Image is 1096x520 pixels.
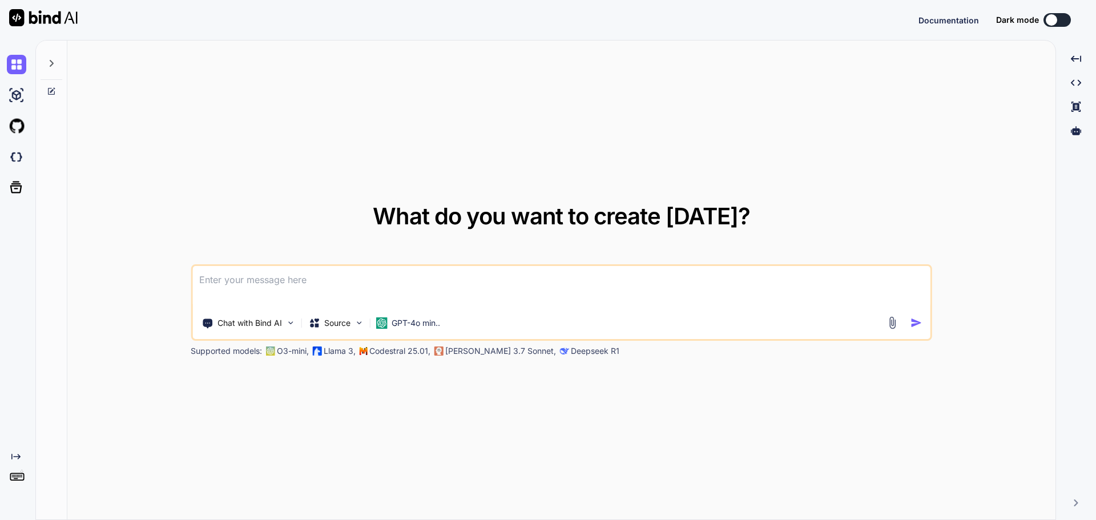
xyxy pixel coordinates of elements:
[7,55,26,74] img: chat
[359,347,367,355] img: Mistral-AI
[312,346,321,356] img: Llama2
[376,317,387,329] img: GPT-4o mini
[324,317,350,329] p: Source
[277,345,309,357] p: O3-mini,
[918,15,979,25] span: Documentation
[392,317,440,329] p: GPT-4o min..
[265,346,275,356] img: GPT-4
[7,86,26,105] img: ai-studio
[7,147,26,167] img: darkCloudIdeIcon
[324,345,356,357] p: Llama 3,
[373,202,750,230] span: What do you want to create [DATE]?
[918,14,979,26] button: Documentation
[369,345,430,357] p: Codestral 25.01,
[9,9,78,26] img: Bind AI
[559,346,569,356] img: claude
[571,345,619,357] p: Deepseek R1
[434,346,443,356] img: claude
[191,345,262,357] p: Supported models:
[996,14,1039,26] span: Dark mode
[217,317,282,329] p: Chat with Bind AI
[285,318,295,328] img: Pick Tools
[445,345,556,357] p: [PERSON_NAME] 3.7 Sonnet,
[886,316,899,329] img: attachment
[354,318,364,328] img: Pick Models
[7,116,26,136] img: githubLight
[910,317,922,329] img: icon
